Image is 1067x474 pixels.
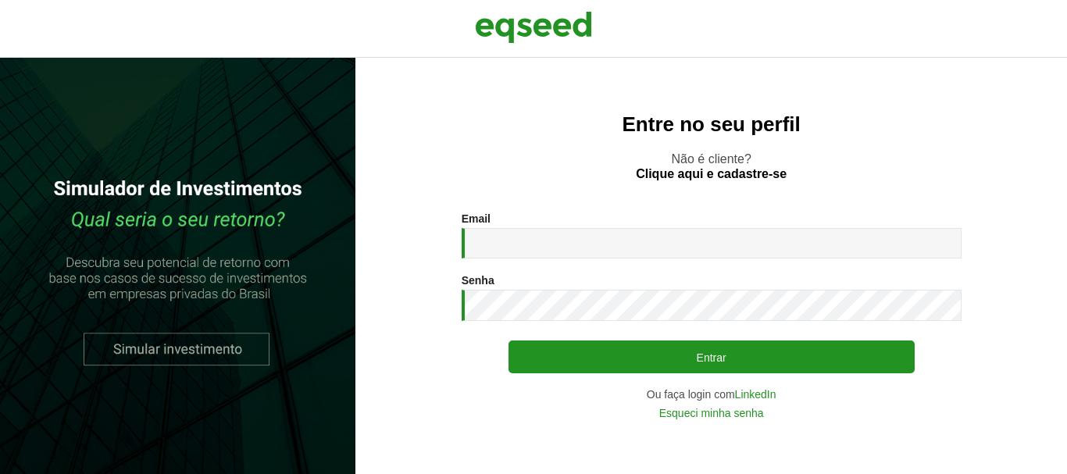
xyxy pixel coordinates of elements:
[636,168,787,180] a: Clique aqui e cadastre-se
[462,213,491,224] label: Email
[387,113,1036,136] h2: Entre no seu perfil
[462,275,494,286] label: Senha
[475,8,592,47] img: EqSeed Logo
[387,151,1036,181] p: Não é cliente?
[462,389,962,400] div: Ou faça login com
[509,340,915,373] button: Entrar
[659,408,764,419] a: Esqueci minha senha
[735,389,776,400] a: LinkedIn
